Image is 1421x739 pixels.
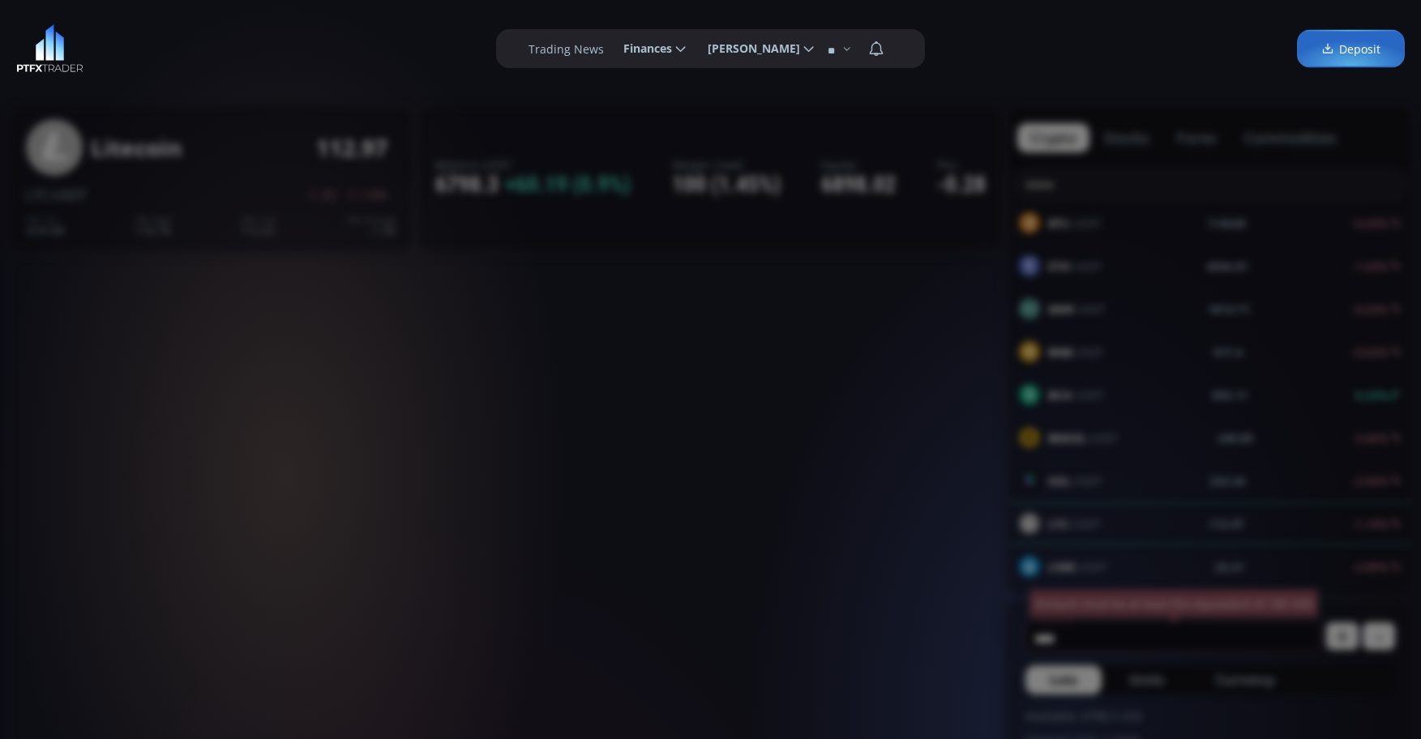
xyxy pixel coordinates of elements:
span: Finances [612,32,672,65]
img: LOGO [16,24,83,73]
span: [PERSON_NAME] [696,32,800,65]
a: Deposit [1297,30,1405,68]
label: Trading News [529,41,604,58]
span: Deposit [1321,41,1380,58]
